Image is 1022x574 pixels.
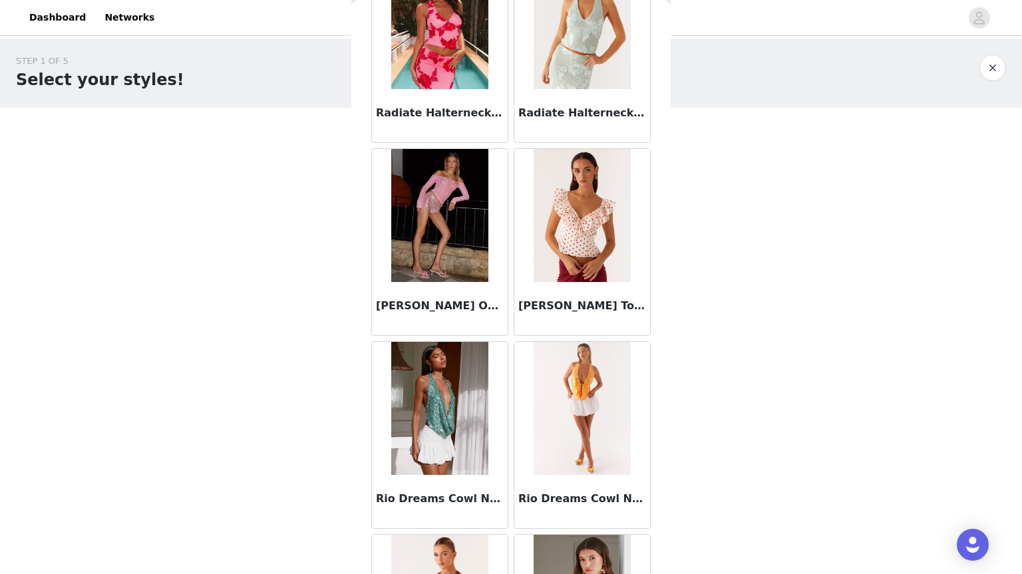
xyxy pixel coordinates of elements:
[957,529,989,561] div: Open Intercom Messenger
[96,3,162,33] a: Networks
[16,55,184,68] div: STEP 1 OF 5
[973,7,985,29] div: avatar
[21,3,94,33] a: Dashboard
[391,149,488,282] img: Raquel Off Shoulder Long Sleeve Top - Pink
[518,105,646,121] h3: Radiate Halterneck Top - Sage
[534,149,630,282] img: Regan Ruffle Top - Red Polka Dot
[376,491,504,507] h3: Rio Dreams Cowl Neck Halter Top - Green
[376,105,504,121] h3: Radiate Halterneck Top - Pink
[518,491,646,507] h3: Rio Dreams Cowl Neck Halter Top - Orange
[391,342,488,475] img: Rio Dreams Cowl Neck Halter Top - Green
[376,298,504,314] h3: [PERSON_NAME] Off Shoulder Long Sleeve Top - Pink
[534,342,630,475] img: Rio Dreams Cowl Neck Halter Top - Orange
[16,68,184,92] h1: Select your styles!
[518,298,646,314] h3: [PERSON_NAME] Top - Red Polka Dot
